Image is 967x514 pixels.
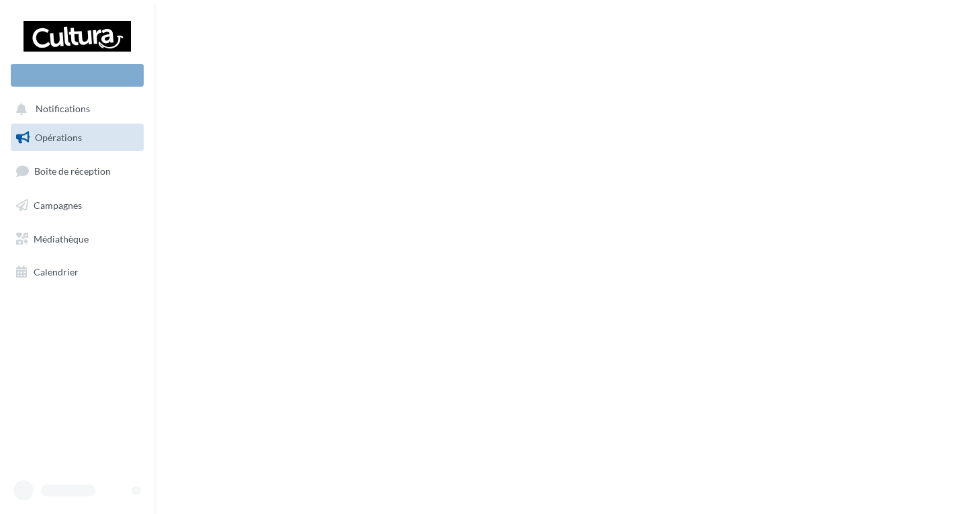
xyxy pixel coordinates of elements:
a: Médiathèque [8,225,146,253]
div: Nouvelle campagne [11,64,144,87]
a: Calendrier [8,258,146,286]
span: Opérations [35,132,82,143]
span: Campagnes [34,200,82,211]
a: Opérations [8,124,146,152]
span: Médiathèque [34,232,89,244]
a: Boîte de réception [8,157,146,185]
span: Notifications [36,103,90,115]
span: Calendrier [34,266,79,277]
a: Campagnes [8,191,146,220]
span: Boîte de réception [34,165,111,177]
